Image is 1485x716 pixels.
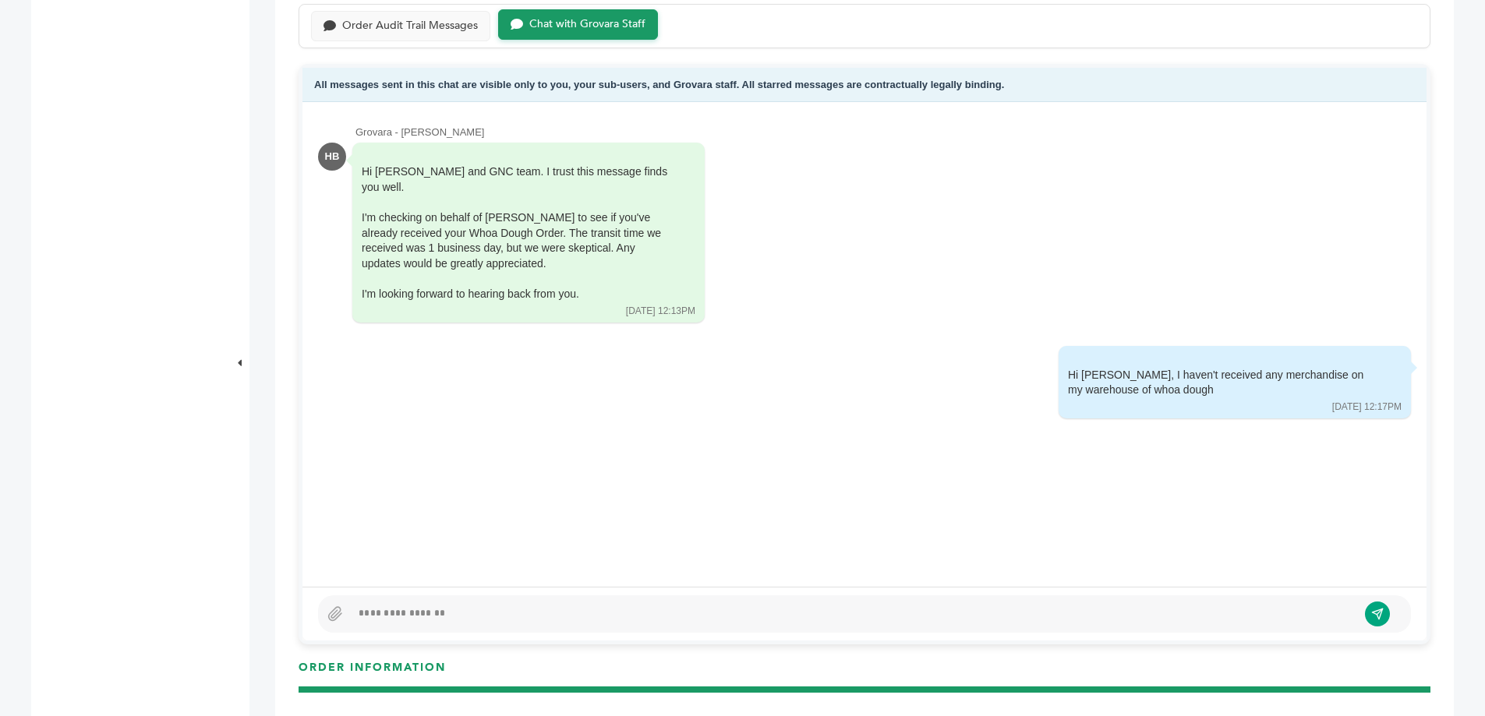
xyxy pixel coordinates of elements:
div: Hi [PERSON_NAME] and GNC team. I trust this message finds you well. [362,164,674,302]
div: HB [318,143,346,171]
div: Hi [PERSON_NAME], I haven't received any merchandise on my warehouse of whoa dough [1068,368,1380,398]
div: [DATE] 12:13PM [626,305,695,318]
div: Order Audit Trail Messages [342,19,478,33]
div: [DATE] 12:17PM [1332,400,1402,414]
div: All messages sent in this chat are visible only to you, your sub-users, and Grovara staff. All st... [302,68,1427,103]
h3: ORDER INFORMATION [299,660,1430,687]
div: I'm checking on behalf of [PERSON_NAME] to see if you've already received your Whoa Dough Order. ... [362,210,674,271]
div: Chat with Grovara Staff [529,18,645,31]
div: Grovara - [PERSON_NAME] [355,125,1411,139]
div: I'm looking forward to hearing back from you. [362,287,674,302]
